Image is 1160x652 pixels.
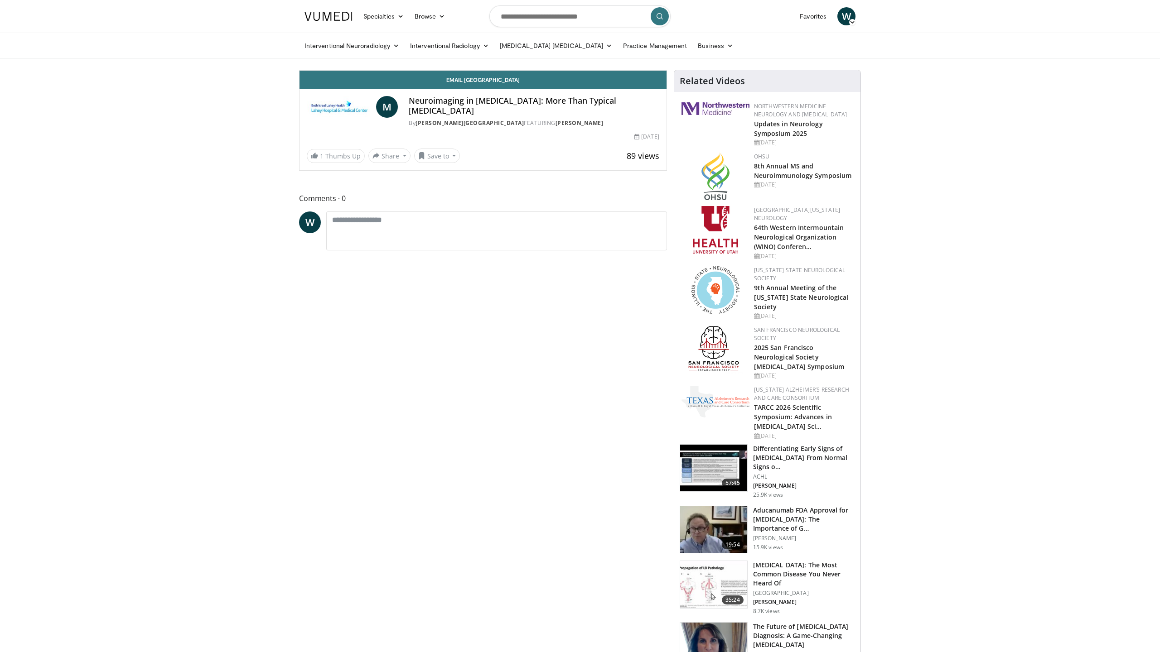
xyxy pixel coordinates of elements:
h3: Differentiating Early Signs of [MEDICAL_DATA] From Normal Signs o… [753,444,855,471]
a: [PERSON_NAME] [556,119,604,127]
a: TARCC 2026 Scientific Symposium: Advances in [MEDICAL_DATA] Sci… [754,403,832,431]
p: [PERSON_NAME] [753,482,855,489]
p: [PERSON_NAME] [753,535,855,542]
img: c78a2266-bcdd-4805-b1c2-ade407285ecb.png.150x105_q85_autocrop_double_scale_upscale_version-0.2.png [681,386,749,417]
img: 89fb4855-b918-43ab-9a08-f9374418b1d3.150x105_q85_crop-smart_upscale.jpg [680,506,747,553]
h4: Related Videos [680,76,745,86]
input: Search topics, interventions [489,5,671,27]
p: [PERSON_NAME] [753,599,855,606]
h3: Aducanumab FDA Approval for [MEDICAL_DATA]: The Importance of G… [753,506,855,533]
a: 19:54 Aducanumab FDA Approval for [MEDICAL_DATA]: The Importance of G… [PERSON_NAME] 15.9K views [680,506,855,554]
a: Business [692,37,739,55]
img: 45f5f8ca-7827-4f87-a5a6-5eea0093adca.150x105_q85_crop-smart_upscale.jpg [680,561,747,608]
a: 57:45 Differentiating Early Signs of [MEDICAL_DATA] From Normal Signs o… ACHL [PERSON_NAME] 25.9K... [680,444,855,499]
button: Save to [414,149,460,163]
span: 57:45 [722,479,744,488]
a: W [299,211,321,233]
p: 8.7K views [753,608,780,615]
a: Interventional Neuroradiology [299,37,405,55]
a: Browse [409,7,451,25]
a: Northwestern Medicine Neurology and [MEDICAL_DATA] [754,102,847,118]
a: [US_STATE] Alzheimer’s Research and Care Consortium [754,386,849,402]
a: [MEDICAL_DATA] [MEDICAL_DATA] [494,37,618,55]
p: ACHL [753,473,855,480]
h3: The Future of [MEDICAL_DATA] Diagnosis: A Game-Changing [MEDICAL_DATA] [753,622,855,649]
span: 19:54 [722,540,744,549]
img: ad8adf1f-d405-434e-aebe-ebf7635c9b5d.png.150x105_q85_autocrop_double_scale_upscale_version-0.2.png [688,326,743,374]
button: Share [368,149,411,163]
div: [DATE] [754,139,853,147]
div: [DATE] [754,181,853,189]
p: 15.9K views [753,544,783,551]
a: [PERSON_NAME][GEOGRAPHIC_DATA] [416,119,524,127]
div: By FEATURING [409,119,659,127]
a: San Francisco Neurological Society [754,326,840,342]
a: 2025 San Francisco Neurological Society [MEDICAL_DATA] Symposium [754,343,844,371]
span: 89 views [627,150,659,161]
a: 9th Annual Meeting of the [US_STATE] State Neurological Society [754,283,849,311]
p: 25.9K views [753,491,783,499]
a: Interventional Radiology [405,37,494,55]
div: [DATE] [634,133,659,141]
img: f6362829-b0a3-407d-a044-59546adfd345.png.150x105_q85_autocrop_double_scale_upscale_version-0.2.png [693,206,738,254]
a: W [837,7,855,25]
span: 35:24 [722,595,744,604]
img: da959c7f-65a6-4fcf-a939-c8c702e0a770.png.150x105_q85_autocrop_double_scale_upscale_version-0.2.png [701,153,730,200]
div: [DATE] [754,312,853,320]
img: 71a8b48c-8850-4916-bbdd-e2f3ccf11ef9.png.150x105_q85_autocrop_double_scale_upscale_version-0.2.png [691,266,739,314]
img: Lahey Hospital & Medical Center [307,96,372,118]
p: [GEOGRAPHIC_DATA] [753,590,855,597]
div: [DATE] [754,372,853,380]
h4: Neuroimaging in [MEDICAL_DATA]: More Than Typical [MEDICAL_DATA] [409,96,659,115]
a: M [376,96,398,118]
a: 64th Western Intermountain Neurological Organization (WINO) Conferen… [754,223,844,251]
a: [GEOGRAPHIC_DATA][US_STATE] Neurology [754,206,841,222]
video-js: Video Player [300,70,667,71]
a: Specialties [358,7,409,25]
img: VuMedi Logo [304,12,353,21]
a: Favorites [794,7,832,25]
a: 1 Thumbs Up [307,149,365,163]
div: [DATE] [754,432,853,440]
a: Updates in Neurology Symposium 2025 [754,120,823,138]
a: Email [GEOGRAPHIC_DATA] [300,71,667,89]
h3: [MEDICAL_DATA]: The Most Common Disease You Never Heard Of [753,561,855,588]
a: [US_STATE] State Neurological Society [754,266,846,282]
a: Practice Management [618,37,692,55]
a: 8th Annual MS and Neuroimmunology Symposium [754,162,852,180]
img: 2a462fb6-9365-492a-ac79-3166a6f924d8.png.150x105_q85_autocrop_double_scale_upscale_version-0.2.jpg [681,102,749,115]
a: OHSU [754,153,770,160]
span: 1 [320,152,324,160]
div: [DATE] [754,252,853,260]
span: Comments 0 [299,192,667,204]
img: 599f3ee4-8b28-44a1-b622-e2e4fac610ae.150x105_q85_crop-smart_upscale.jpg [680,445,747,492]
a: 35:24 [MEDICAL_DATA]: The Most Common Disease You Never Heard Of [GEOGRAPHIC_DATA] [PERSON_NAME] ... [680,561,855,615]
